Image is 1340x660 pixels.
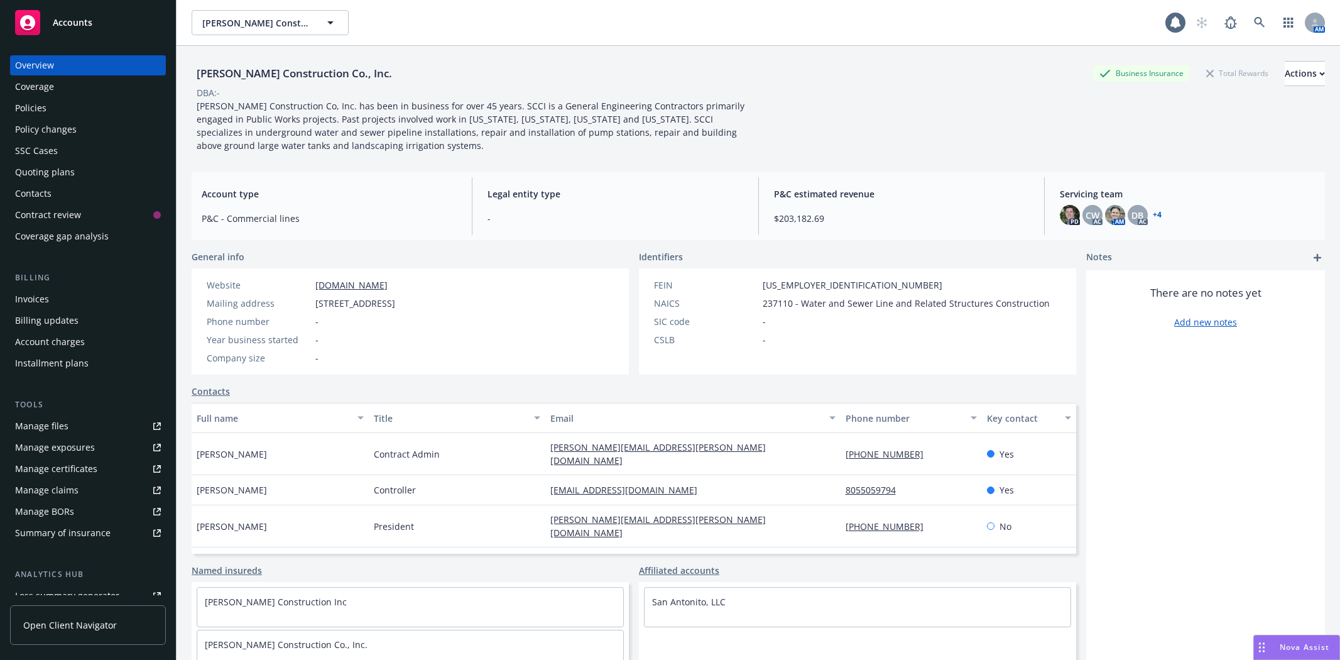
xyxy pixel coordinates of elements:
div: Invoices [15,289,49,309]
a: Coverage [10,77,166,97]
span: Open Client Navigator [23,619,117,632]
button: Email [545,403,840,433]
div: CSLB [654,333,758,346]
div: Manage exposures [15,437,95,458]
div: Analytics hub [10,568,166,581]
div: Contacts [15,184,52,204]
div: Drag to move [1254,635,1270,659]
a: +4 [1153,211,1162,219]
a: [PHONE_NUMBER] [846,520,934,532]
div: Year business started [207,333,310,346]
a: 8055059794 [846,484,906,496]
img: photo [1105,205,1125,225]
a: Add new notes [1174,316,1237,329]
button: Title [369,403,546,433]
a: Contacts [10,184,166,204]
span: Nova Assist [1280,642,1329,652]
div: Title [374,412,527,425]
a: Summary of insurance [10,523,166,543]
a: Contacts [192,385,230,398]
div: Billing [10,272,166,284]
span: General info [192,250,244,263]
div: Quoting plans [15,162,75,182]
a: Manage exposures [10,437,166,458]
a: Overview [10,55,166,75]
div: Policies [15,98,46,118]
a: Manage files [10,416,166,436]
div: Website [207,278,310,292]
a: Loss summary generator [10,586,166,606]
span: Yes [1000,448,1014,461]
span: - [315,351,319,365]
a: Start snowing [1189,10,1214,35]
span: DB [1131,209,1143,222]
div: Installment plans [15,353,89,373]
div: Billing updates [15,311,79,331]
span: [US_EMPLOYER_IDENTIFICATION_NUMBER] [763,278,942,292]
div: DBA: - [197,86,220,99]
span: Controller [374,483,416,497]
button: [PERSON_NAME] Construction Co., Inc. [192,10,349,35]
div: Actions [1285,62,1325,85]
div: SIC code [654,315,758,328]
div: Email [550,412,821,425]
span: Accounts [53,18,92,28]
div: Mailing address [207,297,310,310]
a: Policy changes [10,119,166,140]
span: - [763,315,766,328]
div: Manage claims [15,480,79,500]
span: [PERSON_NAME] [197,520,267,533]
button: Nova Assist [1253,635,1340,660]
button: Full name [192,403,369,433]
span: President [374,520,414,533]
span: Servicing team [1060,187,1315,201]
div: Phone number [846,412,963,425]
span: [PERSON_NAME] Construction Co, Inc. has been in business for over 45 years. SCCI is a General Eng... [197,100,747,151]
span: - [488,212,743,225]
button: Actions [1285,61,1325,86]
span: [STREET_ADDRESS] [315,297,395,310]
a: Affiliated accounts [639,564,719,577]
span: Yes [1000,483,1014,497]
div: Company size [207,351,310,365]
a: [PERSON_NAME] Construction Co., Inc. [205,639,368,651]
div: SSC Cases [15,141,58,161]
span: 237110 - Water and Sewer Line and Related Structures Construction [763,297,1050,310]
div: Phone number [207,315,310,328]
span: Legal entity type [488,187,743,201]
span: [PERSON_NAME] [197,448,267,461]
button: Phone number [841,403,982,433]
a: [PERSON_NAME][EMAIL_ADDRESS][PERSON_NAME][DOMAIN_NAME] [550,441,766,466]
div: Manage files [15,416,68,436]
a: Billing updates [10,311,166,331]
div: Tools [10,399,166,411]
a: Search [1247,10,1272,35]
div: Overview [15,55,54,75]
div: Coverage gap analysis [15,226,109,246]
div: Manage BORs [15,502,74,522]
div: Business Insurance [1093,65,1190,81]
span: $203,182.69 [774,212,1029,225]
a: Invoices [10,289,166,309]
div: Coverage [15,77,54,97]
span: CW [1086,209,1099,222]
a: Coverage gap analysis [10,226,166,246]
a: [EMAIL_ADDRESS][DOMAIN_NAME] [550,484,707,496]
div: FEIN [654,278,758,292]
a: Installment plans [10,353,166,373]
span: [PERSON_NAME] Construction Co., Inc. [202,16,311,30]
span: - [315,315,319,328]
div: Policy changes [15,119,77,140]
div: Key contact [987,412,1057,425]
span: There are no notes yet [1150,285,1261,300]
span: P&C estimated revenue [774,187,1029,201]
a: Accounts [10,5,166,40]
div: Contract review [15,205,81,225]
a: [PERSON_NAME][EMAIL_ADDRESS][PERSON_NAME][DOMAIN_NAME] [550,514,766,539]
a: [PERSON_NAME] Construction Inc [205,596,347,608]
button: Key contact [982,403,1076,433]
div: Manage certificates [15,459,97,479]
a: Switch app [1276,10,1301,35]
span: - [315,333,319,346]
